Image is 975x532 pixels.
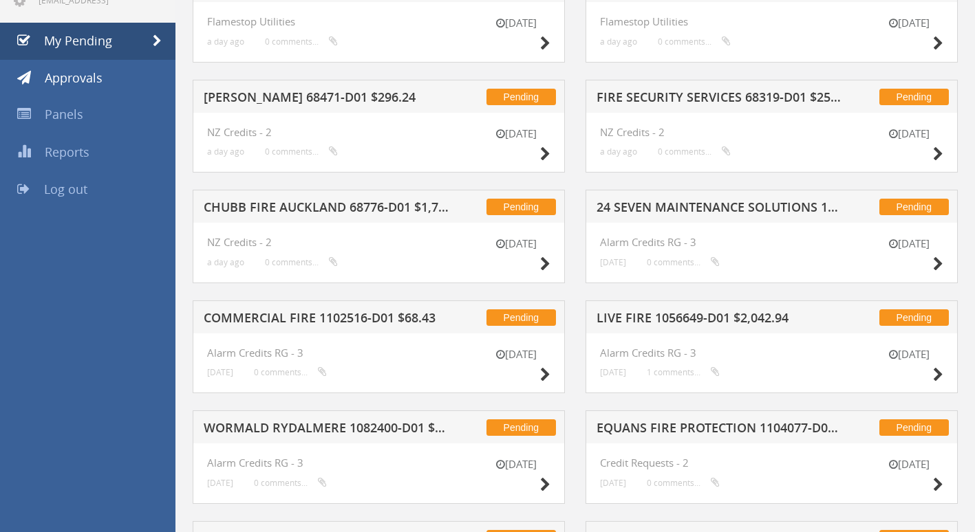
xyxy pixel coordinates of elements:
span: Reports [45,144,89,160]
h4: Alarm Credits RG - 3 [207,457,550,469]
span: Approvals [45,69,103,86]
small: [DATE] [482,457,550,472]
h5: 24 SEVEN MAINTENANCE SOLUTIONS 1095989-D01 $570.24 [597,201,842,218]
small: [DATE] [600,478,626,488]
small: [DATE] [207,367,233,377]
small: [DATE] [875,236,943,251]
span: Pending [879,419,949,436]
span: Pending [879,89,949,105]
small: 0 comments... [265,36,338,47]
span: My Pending [44,32,112,49]
span: Pending [486,199,556,215]
h5: LIVE FIRE 1056649-D01 $2,042.94 [597,311,842,329]
span: Panels [45,106,83,122]
small: [DATE] [207,478,233,488]
small: [DATE] [875,457,943,472]
small: [DATE] [600,367,626,377]
small: 0 comments... [254,367,327,377]
small: a day ago [207,146,244,157]
small: 0 comments... [658,146,731,157]
small: 0 comments... [265,146,338,157]
h4: Alarm Credits RG - 3 [207,347,550,359]
span: Pending [879,199,949,215]
h4: Alarm Credits RG - 3 [600,236,943,248]
small: a day ago [600,146,637,157]
span: Pending [486,419,556,436]
small: [DATE] [482,347,550,362]
small: [DATE] [875,126,943,141]
small: [DATE] [482,126,550,141]
h5: WORMALD RYDALMERE 1082400-D01 $325.60 [204,421,449,439]
span: Pending [879,309,949,326]
small: a day ago [207,36,244,47]
h4: Flamestop Utilities [600,16,943,27]
small: [DATE] [482,236,550,251]
h4: NZ Credits - 2 [207,236,550,248]
span: Log out [44,181,87,197]
small: 0 comments... [647,478,720,488]
h5: EQUANS FIRE PROTECTION 1104077-D01 $2,262.15 [597,421,842,439]
h5: COMMERCIAL FIRE 1102516-D01 $68.43 [204,311,449,329]
small: 0 comments... [254,478,327,488]
small: [DATE] [875,16,943,30]
span: Pending [486,89,556,105]
small: [DATE] [600,257,626,267]
span: Pending [486,309,556,326]
h4: Credit Requests - 2 [600,457,943,469]
h5: CHUBB FIRE AUCKLAND 68776-D01 $1,713.59 [204,201,449,218]
small: [DATE] [482,16,550,30]
h4: NZ Credits - 2 [600,126,943,138]
h5: FIRE SECURITY SERVICES 68319-D01 $252.47 [597,91,842,108]
h4: Alarm Credits RG - 3 [600,347,943,359]
small: 0 comments... [265,257,338,267]
small: [DATE] [875,347,943,362]
small: a day ago [600,36,637,47]
h4: NZ Credits - 2 [207,126,550,138]
small: a day ago [207,257,244,267]
small: 0 comments... [647,257,720,267]
h4: Flamestop Utilities [207,16,550,27]
h5: [PERSON_NAME] 68471-D01 $296.24 [204,91,449,108]
small: 0 comments... [658,36,731,47]
small: 1 comments... [647,367,720,377]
